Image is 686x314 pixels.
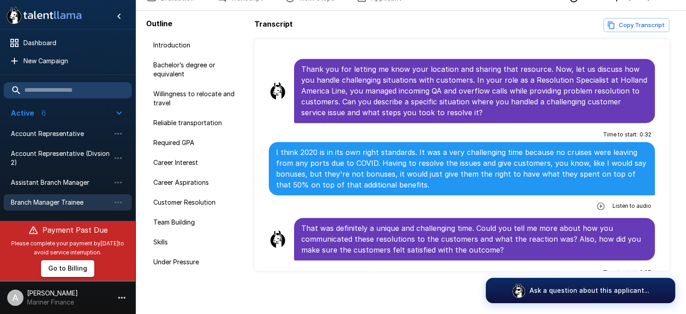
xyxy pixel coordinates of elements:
span: Customer Resolution [153,198,244,207]
span: 0 : 27 [640,267,651,277]
span: Required GPA [153,138,244,147]
div: Career Aspirations [146,174,251,191]
span: 0 : 32 [640,130,651,139]
p: That was definitely a unique and challenging time. Could you tell me more about how you communica... [301,223,648,255]
span: Time to start : [603,130,638,139]
span: Time to start : [603,267,638,277]
img: llama_clean.png [269,82,287,100]
button: Copy transcript [603,18,669,32]
span: Skills [153,238,244,247]
div: Career Interest [146,155,251,171]
div: Skills [146,234,251,250]
div: Under Pressure [146,254,251,270]
img: logo_glasses@2x.png [511,283,526,298]
div: Introduction [146,37,251,53]
div: Required GPA [146,135,251,151]
div: Bachelor’s degree or equivalent [146,57,251,82]
button: Ask a question about this applicant... [486,278,675,303]
span: Reliable transportation [153,118,244,127]
span: Career Aspirations [153,178,244,187]
p: Ask a question about this applicant... [529,286,649,295]
div: Willingness to relocate and travel [146,86,251,111]
p: Thank you for letting me know your location and sharing that resource. Now, let us discuss how yo... [301,64,648,118]
b: Transcript [254,19,293,28]
div: Customer Resolution [146,194,251,211]
div: Reliable transportation [146,115,251,131]
span: Introduction [153,41,244,50]
img: llama_clean.png [269,230,287,248]
div: Team Building [146,214,251,230]
p: I think 2020 is in its own right standards. It was a very challenging time because no cruises wer... [276,147,648,190]
span: Career Interest [153,158,244,167]
span: Bachelor’s degree or equivalent [153,61,244,79]
b: Outline [146,19,172,28]
span: Under Pressure [153,258,244,267]
span: Willingness to relocate and travel [153,89,244,108]
span: Listen to audio [612,202,651,211]
span: Team Building [153,218,244,227]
